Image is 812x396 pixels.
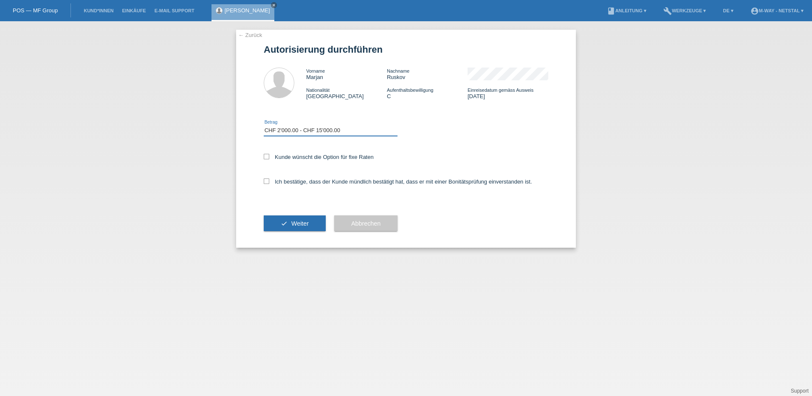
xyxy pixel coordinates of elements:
a: Kund*innen [79,8,118,13]
a: E-Mail Support [150,8,199,13]
label: Kunde wünscht die Option für fixe Raten [264,154,374,160]
span: Aufenthaltsbewilligung [387,88,433,93]
i: close [272,3,276,7]
a: Einkäufe [118,8,150,13]
i: check [281,220,288,227]
a: ← Zurück [238,32,262,38]
i: account_circle [750,7,759,15]
a: [PERSON_NAME] [225,7,270,14]
span: Weiter [291,220,309,227]
a: account_circlem-way - Netstal ▾ [746,8,808,13]
a: close [271,2,277,8]
div: [GEOGRAPHIC_DATA] [306,87,387,99]
i: book [607,7,615,15]
a: Support [791,388,809,394]
i: build [663,7,672,15]
span: Vorname [306,68,325,74]
a: bookAnleitung ▾ [603,8,651,13]
span: Einreisedatum gemäss Ausweis [468,88,533,93]
a: POS — MF Group [13,7,58,14]
a: buildWerkzeuge ▾ [659,8,710,13]
a: DE ▾ [719,8,737,13]
h1: Autorisierung durchführen [264,44,548,55]
span: Abbrechen [351,220,381,227]
div: Marjan [306,68,387,80]
button: check Weiter [264,215,326,232]
div: C [387,87,468,99]
button: Abbrechen [334,215,398,232]
span: Nationalität [306,88,330,93]
div: Ruskov [387,68,468,80]
label: Ich bestätige, dass der Kunde mündlich bestätigt hat, dass er mit einer Bonitätsprüfung einversta... [264,178,532,185]
span: Nachname [387,68,409,74]
div: [DATE] [468,87,548,99]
